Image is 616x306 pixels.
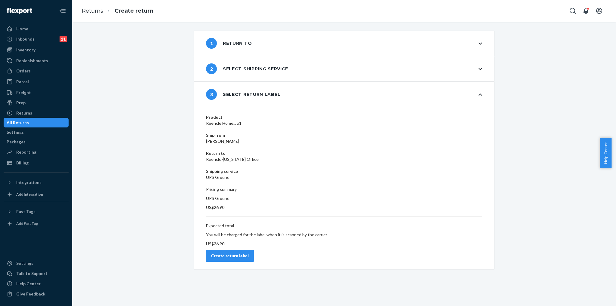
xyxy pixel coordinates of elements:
button: Integrations [4,178,69,187]
dt: Ship from [206,132,482,138]
div: Help Center [16,281,41,287]
div: Settings [7,129,24,135]
button: Open Search Box [567,5,579,17]
button: Open account menu [593,5,605,17]
button: Help Center [600,138,611,168]
div: Return to [206,38,252,49]
div: Create return label [211,253,249,259]
div: Freight [16,90,31,96]
a: Returns [4,108,69,118]
a: Add Fast Tag [4,219,69,228]
a: Inventory [4,45,69,55]
dd: UPS Ground [206,174,482,180]
div: Add Fast Tag [16,221,38,226]
div: Inventory [16,47,35,53]
div: Replenishments [16,58,48,64]
div: Integrations [16,179,42,185]
p: UPS Ground [206,195,482,201]
p: US$26.90 [206,241,482,247]
div: Packages [7,139,26,145]
button: Open notifications [580,5,592,17]
a: Freight [4,88,69,97]
div: Settings [16,260,33,266]
div: Select return label [206,89,280,100]
a: Orders [4,66,69,76]
p: Expected total [206,223,482,229]
a: Settings [4,127,69,137]
div: Talk to Support [16,271,48,277]
a: Home [4,24,69,34]
a: Add Integration [4,190,69,199]
div: Prep [16,100,26,106]
button: Close Navigation [57,5,69,17]
span: 2 [206,63,217,74]
div: Returns [16,110,32,116]
dt: Shipping service [206,168,482,174]
a: Replenishments [4,56,69,66]
a: Parcel [4,77,69,87]
div: Billing [16,160,29,166]
span: 1 [206,38,217,49]
dt: Product [206,114,482,120]
dd: [PERSON_NAME] [206,138,482,144]
a: Inbounds11 [4,34,69,44]
img: Flexport logo [7,8,32,14]
a: Packages [4,137,69,147]
button: Fast Tags [4,207,69,216]
ol: breadcrumbs [77,2,158,20]
div: Home [16,26,28,32]
div: Inbounds [16,36,35,42]
p: Pricing summary [206,186,482,192]
div: 11 [60,36,67,42]
p: US$26.90 [206,204,482,210]
span: 3 [206,89,217,100]
dd: Reencle-[US_STATE] Office [206,156,482,162]
a: Reporting [4,147,69,157]
div: Select shipping service [206,63,288,74]
div: Orders [16,68,31,74]
a: Billing [4,158,69,168]
dd: Reencle Home... x1 [206,120,482,126]
div: Give Feedback [16,291,45,297]
div: Reporting [16,149,36,155]
a: Settings [4,259,69,268]
p: You will be charged for the label when it is scanned by the carrier. [206,232,482,238]
button: Create return label [206,250,254,262]
a: Create return [115,8,153,14]
div: All Returns [7,120,29,126]
button: Give Feedback [4,289,69,299]
a: Prep [4,98,69,108]
a: All Returns [4,118,69,127]
div: Fast Tags [16,209,35,215]
div: Parcel [16,79,29,85]
a: Returns [82,8,103,14]
a: Help Center [4,279,69,289]
a: Talk to Support [4,269,69,278]
dt: Return to [206,150,482,156]
div: Add Integration [16,192,43,197]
